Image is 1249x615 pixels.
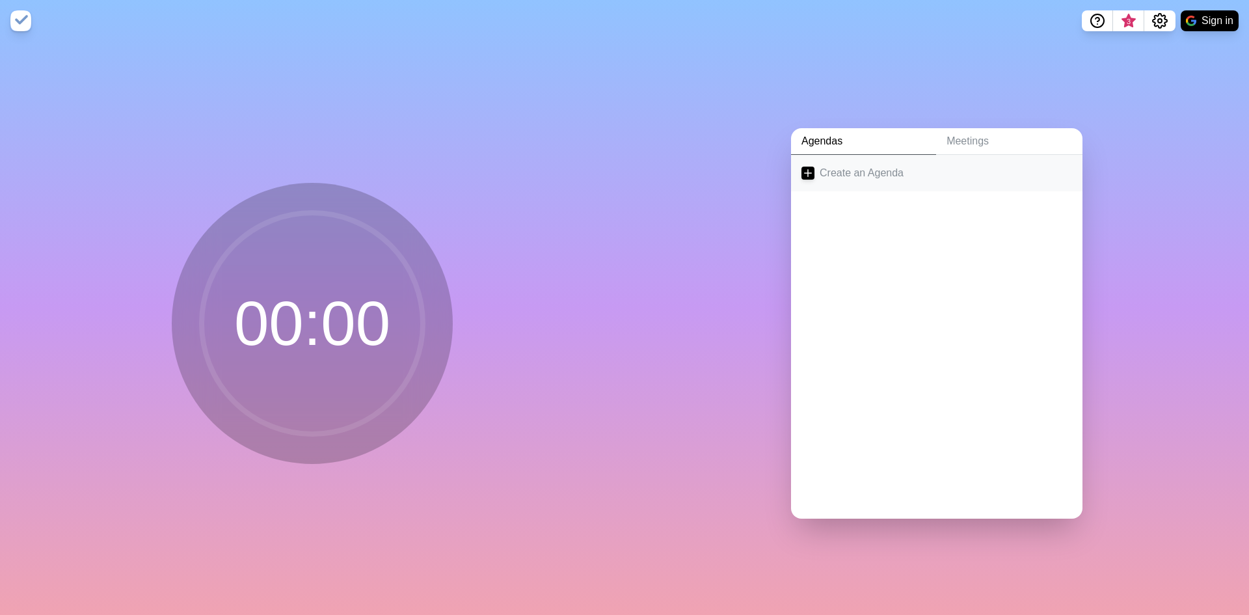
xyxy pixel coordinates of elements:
button: Help [1082,10,1113,31]
button: Settings [1144,10,1175,31]
button: What’s new [1113,10,1144,31]
a: Meetings [936,128,1082,155]
a: Agendas [791,128,936,155]
img: timeblocks logo [10,10,31,31]
a: Create an Agenda [791,155,1082,191]
img: google logo [1186,16,1196,26]
span: 3 [1123,16,1134,27]
button: Sign in [1181,10,1239,31]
